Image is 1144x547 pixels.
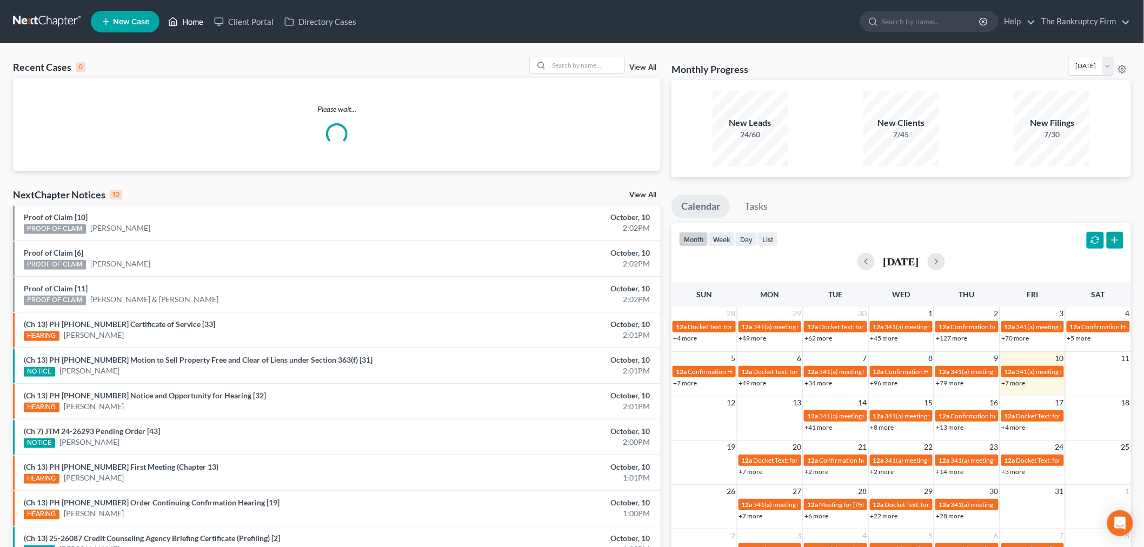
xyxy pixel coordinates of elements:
div: 2:02PM [448,294,650,305]
span: 12a [873,501,884,509]
span: Confirmation Hearing for [PERSON_NAME] [688,368,812,376]
span: 31 [1054,485,1065,498]
span: 4 [1125,307,1131,320]
span: 12a [939,323,949,331]
span: Docket Text: for [PERSON_NAME] & [PERSON_NAME] [885,501,1039,509]
span: 15 [923,396,934,409]
div: October, 10 [448,355,650,365]
button: month [679,232,708,246]
div: 1:01PM [448,472,650,483]
span: 17 [1054,396,1065,409]
a: [PERSON_NAME] [59,437,119,448]
span: 12 [726,396,737,409]
input: Search by name... [882,11,981,31]
span: 3 [796,529,802,542]
a: +41 more [804,423,832,431]
span: 6 [796,352,802,365]
span: 12a [807,323,818,331]
div: 1:00PM [448,508,650,519]
span: 6 [993,529,1000,542]
span: 2 [993,307,1000,320]
div: PROOF OF CLAIM [24,260,86,270]
span: 11 [1120,352,1131,365]
a: +4 more [673,334,697,342]
span: 30 [989,485,1000,498]
span: 12a [1070,323,1081,331]
span: 22 [923,441,934,453]
a: (Ch 13) PH [PHONE_NUMBER] Certificate of Service [33] [24,319,215,329]
span: 12a [939,368,949,376]
a: [PERSON_NAME] [64,508,124,519]
span: 341(a) meeting for [PERSON_NAME] & [PERSON_NAME] [754,501,915,509]
span: 341(a) meeting for [PERSON_NAME] [885,456,989,464]
div: PROOF OF CLAIM [24,296,86,305]
div: PROOF OF CLAIM [24,224,86,234]
span: 7 [862,352,868,365]
span: 23 [989,441,1000,453]
span: Docket Text: for [PERSON_NAME] [1016,412,1113,420]
a: +62 more [804,334,832,342]
a: (Ch 7) JTM 24-26293 Pending Order [43] [24,426,160,436]
a: (Ch 13) 25-26087 Credit Counseling Agency Briefing Certificate (Prefiling) [2] [24,533,280,543]
div: 0 [76,62,85,72]
span: Wed [892,290,910,299]
span: 341(a) meeting for [PERSON_NAME] [1016,368,1121,376]
span: 19 [726,441,737,453]
a: +7 more [1002,379,1026,387]
span: 13 [792,396,802,409]
div: October, 10 [448,390,650,401]
span: 9 [993,352,1000,365]
span: 12a [742,323,753,331]
h3: Monthly Progress [671,63,748,76]
a: View All [629,191,656,199]
a: +8 more [870,423,894,431]
span: 12a [676,368,687,376]
span: 12a [873,456,884,464]
span: 1 [927,307,934,320]
div: Open Intercom Messenger [1107,510,1133,536]
div: New Clients [863,117,939,129]
span: 12a [873,368,884,376]
a: The Bankruptcy Firm [1036,12,1130,31]
span: Mon [761,290,780,299]
span: Docket Text: for [PERSON_NAME] [754,456,850,464]
span: 3 [1059,307,1065,320]
a: [PERSON_NAME] [59,365,119,376]
a: [PERSON_NAME] [64,330,124,341]
a: Proof of Claim [6] [24,248,83,257]
a: Proof of Claim [10] [24,212,88,222]
div: HEARING [24,510,59,519]
span: 12a [742,501,753,509]
a: [PERSON_NAME] [90,258,150,269]
a: (Ch 13) PH [PHONE_NUMBER] Order Continuing Confirmation Hearing [19] [24,498,280,507]
span: 5 [927,529,934,542]
div: NextChapter Notices [13,188,122,201]
div: 2:01PM [448,365,650,376]
span: 12a [742,368,753,376]
a: +14 more [936,468,963,476]
span: 341(a) meeting for [PERSON_NAME] [885,323,989,331]
span: 341(a) meeting for [PERSON_NAME] [1016,323,1121,331]
div: October, 10 [448,212,650,223]
a: Client Portal [209,12,279,31]
span: 341(a) meeting for [PERSON_NAME] & [PERSON_NAME] [885,412,1047,420]
span: 7 [1059,529,1065,542]
h2: [DATE] [883,256,919,267]
a: (Ch 13) PH [PHONE_NUMBER] Motion to Sell Property Free and Clear of Liens under Section 363(f) [31] [24,355,373,364]
div: October, 10 [448,319,650,330]
a: +5 more [1067,334,1091,342]
span: 16 [989,396,1000,409]
a: +7 more [673,379,697,387]
div: New Filings [1014,117,1090,129]
div: HEARING [24,331,59,341]
a: +3 more [1002,468,1026,476]
span: Docket Text: for [PERSON_NAME] [819,323,916,331]
div: 7/30 [1014,129,1090,140]
span: 12a [676,323,687,331]
div: October, 10 [448,533,650,544]
a: [PERSON_NAME] [90,223,150,234]
span: 12a [742,456,753,464]
a: +13 more [936,423,963,431]
span: 341(a) meeting for [PERSON_NAME] [754,323,858,331]
span: Sat [1092,290,1105,299]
